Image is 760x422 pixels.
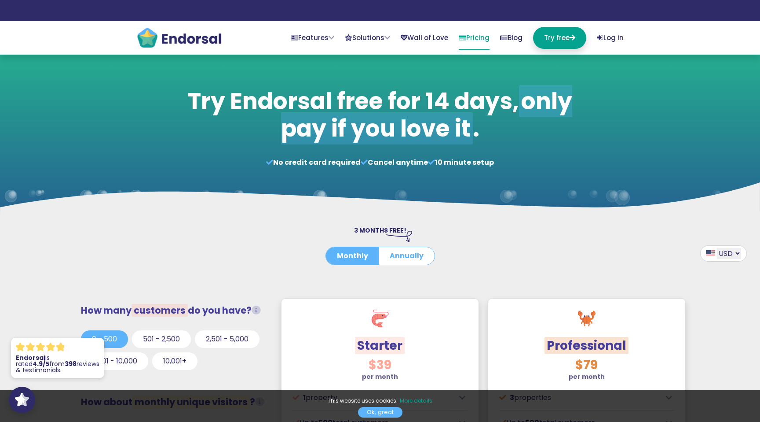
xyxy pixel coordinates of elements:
strong: 4.9/5 [33,359,49,368]
span: Starter [355,337,405,354]
a: Try free [533,27,586,49]
a: Wall of Love [401,27,448,49]
p: is rated from reviews & testimonials. [16,355,99,373]
span: 3 MONTHS FREE! [354,226,406,235]
span: customers [132,304,188,317]
strong: 398 [65,359,77,368]
img: endorsal-logo@2x.png [136,27,222,49]
p: This website uses cookies. [9,397,751,405]
span: only pay if you love it [281,85,573,144]
span: Professional [544,337,628,354]
i: Total customers from whom you request testimonials/reviews. [252,306,261,315]
a: Pricing [459,27,490,50]
a: Solutions [345,27,390,49]
a: More details [400,397,432,405]
span: $79 [575,356,598,374]
button: 10,001+ [152,352,197,370]
img: crab.svg [578,310,596,327]
button: Annually [379,247,435,265]
button: 5,001 - 10,000 [81,352,148,370]
button: 0 - 500 [81,330,128,348]
strong: Endorsal [16,353,45,362]
span: $39 [369,356,391,374]
a: Log in [597,27,624,49]
h3: How many do you have? [81,305,266,316]
img: arrow-right-down.svg [386,231,412,242]
img: shrimp.svg [371,310,389,327]
strong: per month [569,372,605,381]
button: Monthly [326,247,379,265]
h1: Try Endorsal free for 14 days, . [183,88,577,143]
button: 501 - 2,500 [132,330,191,348]
button: 2,501 - 5,000 [195,330,259,348]
strong: per month [362,372,398,381]
a: Features [291,27,334,49]
p: No credit card required Cancel anytime 10 minute setup [183,157,577,168]
a: Ok, great [358,407,402,418]
a: Blog [500,27,522,49]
